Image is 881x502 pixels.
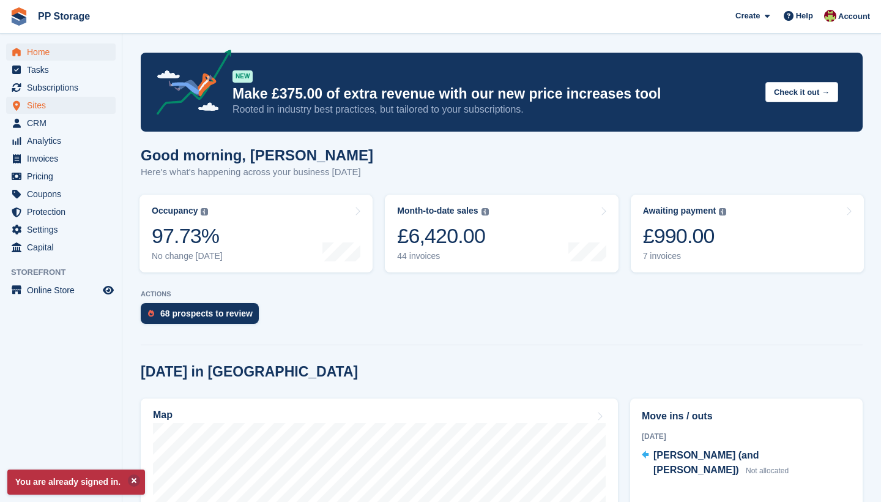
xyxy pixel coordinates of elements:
[642,409,851,424] h2: Move ins / outs
[232,85,756,103] p: Make £375.00 of extra revenue with our new price increases tool
[141,364,358,380] h2: [DATE] in [GEOGRAPHIC_DATA]
[27,203,100,220] span: Protection
[160,309,253,318] div: 68 prospects to review
[33,6,95,26] a: PP Storage
[796,10,813,22] span: Help
[141,303,265,330] a: 68 prospects to review
[642,448,851,479] a: [PERSON_NAME] (and [PERSON_NAME]) Not allocated
[27,168,100,185] span: Pricing
[27,114,100,132] span: CRM
[397,206,478,216] div: Month-to-date sales
[101,283,116,298] a: Preview store
[146,50,232,119] img: price-adjustments-announcement-icon-8257ccfd72463d97f412b2fc003d46551f7dbcb40ab6d574587a9cd5c0d94...
[719,208,726,215] img: icon-info-grey-7440780725fd019a000dd9b08b2336e03edf1995a4989e88bcd33f0948082b44.svg
[6,239,116,256] a: menu
[6,43,116,61] a: menu
[6,150,116,167] a: menu
[27,61,100,78] span: Tasks
[152,251,223,261] div: No change [DATE]
[10,7,28,26] img: stora-icon-8386f47178a22dfd0bd8f6a31ec36ba5ce8667c1dd55bd0f319d3a0aa187defe.svg
[27,185,100,203] span: Coupons
[6,185,116,203] a: menu
[11,266,122,279] span: Storefront
[481,208,489,215] img: icon-info-grey-7440780725fd019a000dd9b08b2336e03edf1995a4989e88bcd33f0948082b44.svg
[139,195,373,272] a: Occupancy 97.73% No change [DATE]
[152,206,198,216] div: Occupancy
[653,450,759,475] span: [PERSON_NAME] (and [PERSON_NAME])
[6,114,116,132] a: menu
[6,282,116,299] a: menu
[6,79,116,96] a: menu
[385,195,618,272] a: Month-to-date sales £6,420.00 44 invoices
[141,290,863,298] p: ACTIONS
[6,61,116,78] a: menu
[7,470,145,495] p: You are already signed in.
[397,251,488,261] div: 44 invoices
[141,147,373,163] h1: Good morning, [PERSON_NAME]
[397,223,488,249] div: £6,420.00
[838,10,870,23] span: Account
[232,103,756,116] p: Rooted in industry best practices, but tailored to your subscriptions.
[232,70,253,83] div: NEW
[643,206,716,216] div: Awaiting payment
[643,223,727,249] div: £990.00
[6,221,116,238] a: menu
[735,10,760,22] span: Create
[27,282,100,299] span: Online Store
[746,466,789,475] span: Not allocated
[6,97,116,114] a: menu
[642,431,851,442] div: [DATE]
[643,251,727,261] div: 7 invoices
[27,79,100,96] span: Subscriptions
[6,132,116,149] a: menu
[824,10,836,22] img: Max Allen
[148,310,154,317] img: prospect-51fa495bee0391a8d652442698ab0144808aea92771e9ea1ae160a38d050c398.svg
[201,208,208,215] img: icon-info-grey-7440780725fd019a000dd9b08b2336e03edf1995a4989e88bcd33f0948082b44.svg
[6,168,116,185] a: menu
[27,221,100,238] span: Settings
[141,165,373,179] p: Here's what's happening across your business [DATE]
[27,43,100,61] span: Home
[152,223,223,249] div: 97.73%
[153,410,173,421] h2: Map
[27,97,100,114] span: Sites
[27,239,100,256] span: Capital
[765,82,838,102] button: Check it out →
[27,132,100,149] span: Analytics
[6,203,116,220] a: menu
[27,150,100,167] span: Invoices
[631,195,864,272] a: Awaiting payment £990.00 7 invoices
